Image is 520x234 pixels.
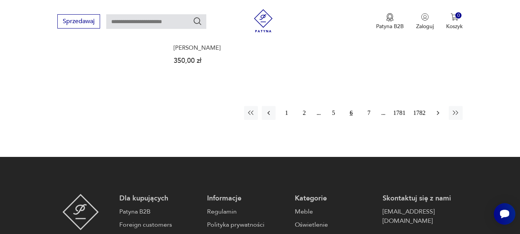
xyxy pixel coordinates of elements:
button: Szukaj [193,17,202,26]
p: 350,00 zł [174,57,259,64]
button: Patyna B2B [376,13,404,30]
img: Patyna - sklep z meblami i dekoracjami vintage [252,9,275,32]
div: 0 [455,12,462,19]
p: Zaloguj [416,23,434,30]
a: Foreign customers [119,220,199,229]
img: Ikonka użytkownika [421,13,429,21]
p: Dla kupujących [119,194,199,203]
button: 0Koszyk [446,13,463,30]
iframe: Smartsupp widget button [494,203,515,225]
h3: Komplet, dwa stoliki [PERSON_NAME], styl [PERSON_NAME] [174,32,259,51]
a: Sprzedawaj [57,19,100,25]
a: Ikona medaluPatyna B2B [376,13,404,30]
button: 5 [326,106,340,120]
p: Kategorie [295,194,375,203]
a: Polityka prywatności [207,220,287,229]
a: Oświetlenie [295,220,375,229]
button: 6 [344,106,358,120]
p: Skontaktuj się z nami [383,194,463,203]
a: Regulamin [207,207,287,216]
button: 2 [297,106,311,120]
button: Sprzedawaj [57,14,100,29]
img: Ikona medalu [386,13,394,22]
p: Patyna B2B [376,23,404,30]
p: Koszyk [446,23,463,30]
p: Informacje [207,194,287,203]
a: Patyna B2B [119,207,199,216]
button: 1782 [411,106,427,120]
img: Patyna - sklep z meblami i dekoracjami vintage [62,194,99,230]
button: Zaloguj [416,13,434,30]
img: Ikona koszyka [451,13,458,21]
button: 1 [279,106,293,120]
a: [EMAIL_ADDRESS][DOMAIN_NAME] [383,207,463,226]
a: Meble [295,207,375,216]
button: 7 [362,106,376,120]
button: 1781 [391,106,407,120]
